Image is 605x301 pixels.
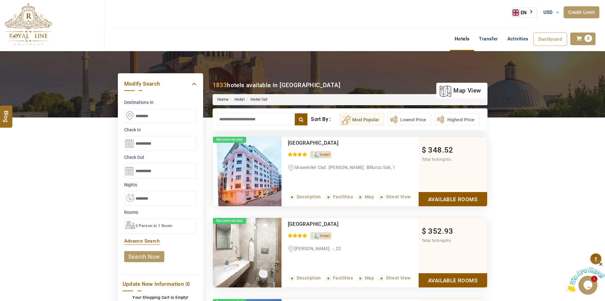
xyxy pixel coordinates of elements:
a: Show Rooms [419,192,487,206]
img: 019467a_hb_ro_018.jpg [213,218,281,287]
span: Facilities [333,194,353,199]
a: Activities [503,33,533,45]
a: 0 [570,33,596,45]
span: 6 [437,157,439,162]
span: Street View [386,194,410,199]
a: [GEOGRAPHIC_DATA] [288,221,339,227]
span: Siraselviler Cad. [PERSON_NAME]. Billurcu Sok, 1 [294,165,396,170]
label: Check In [124,127,197,133]
span: $ [422,146,426,154]
label: Destinations In [124,99,197,105]
span: 352.93 [428,227,453,236]
div: City Center Hotel Taksim [288,140,392,146]
a: Home [217,97,229,102]
span: Recommended [213,137,246,143]
a: Credit Limit [564,6,599,18]
button: Lowest Price [387,113,431,126]
a: Show Rooms [419,273,487,287]
a: search now [124,251,164,262]
a: Update New Information |0 [123,280,198,288]
span: Street View [386,275,410,280]
a: Hotels [450,33,474,45]
span: USD [543,9,553,15]
a: Modify Search [124,80,197,88]
span: 348.52 [428,146,453,154]
a: map view [439,84,481,98]
span: 0 [584,35,592,42]
button: Most Popular [339,113,384,126]
b: Your Shopping Cart Is Empty! [132,295,188,300]
span: Hotel [320,233,330,238]
span: Description [297,194,321,199]
span: Total for nights [422,238,451,243]
span: $ [422,227,426,236]
span: Map [365,275,374,280]
span: Description [297,275,321,280]
li: Hotel list [245,97,268,103]
div: Sort By : [311,113,339,126]
span: 2 Person in 1 Room [136,223,172,228]
a: [GEOGRAPHIC_DATA] [288,140,339,146]
span: Map [365,194,374,199]
img: D4oixzj3_71978f270694c14541f78503ede68acb.jpg [213,137,281,206]
label: Rooms [124,209,197,215]
aside: Language selected: English [512,8,537,18]
span: Recommended [213,218,246,224]
iframe: chat widget [566,262,605,292]
a: Hotel [234,97,245,102]
div: hotels available in [GEOGRAPHIC_DATA] [213,81,340,89]
div: Language [512,8,537,18]
a: Transfer [474,33,502,45]
label: Check Out [124,154,197,160]
span: 0 [187,281,190,287]
span: Total for nights [422,157,451,162]
a: Advance Search [124,238,160,244]
span: [PERSON_NAME]. -, 22 [294,246,341,251]
span: Facilities [333,275,353,280]
span: Dashboard [538,36,562,42]
a: EN [512,8,536,17]
div: Carlton Hotel Istanbul [288,221,392,227]
span: Hotel [320,152,330,157]
img: The Royal Line Holidays [5,3,52,45]
span: 6 [437,238,439,243]
b: 1833 [213,81,227,89]
button: Highest Price [434,113,480,126]
span: Blog [2,110,10,116]
label: nights [124,182,197,188]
